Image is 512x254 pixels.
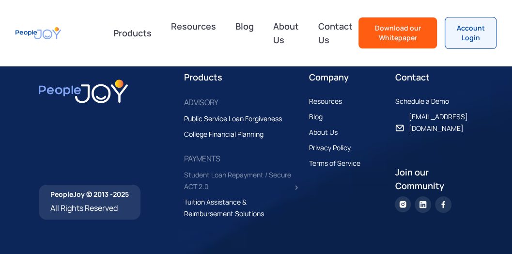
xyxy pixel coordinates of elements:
[184,196,292,220] div: Tuition Assistance & Reimbursement Solutions
[108,23,157,43] div: Products
[184,152,220,165] div: PAYMENTS
[309,95,352,107] a: Resources
[184,113,282,125] div: Public Service Loan Forgiveness
[184,95,218,109] div: ADVISORY
[309,111,323,123] div: Blog
[184,196,301,220] a: Tuition Assistance & Reimbursement Solutions
[366,23,429,43] div: Download our Whitepaper
[184,70,301,84] div: Products
[184,169,292,192] div: Student Loan Repayment / Secure ACT 2.0
[453,23,488,43] div: Account Login
[16,22,61,44] a: home
[312,16,358,50] a: Contact Us
[395,111,473,134] a: [EMAIL_ADDRESS][DOMAIN_NAME]
[309,70,388,84] div: Company
[309,127,338,138] div: About Us
[358,17,437,48] a: Download our Whitepaper
[309,95,342,107] div: Resources
[395,70,473,84] div: Contact
[184,128,273,140] a: College Financial Planning
[113,190,129,199] span: 2025
[309,158,360,169] div: Terms of Service
[184,128,264,140] div: College Financial Planning
[309,142,360,154] a: Privacy Policy
[267,16,305,50] a: About Us
[50,201,129,215] div: All Rights Reserved
[395,165,473,192] div: Join our Community
[230,16,260,50] a: Blog
[309,142,351,154] div: Privacy Policy
[184,113,292,125] a: Public Service Loan Forgiveness
[309,158,370,169] a: Terms of Service
[165,16,222,50] a: Resources
[309,127,347,138] a: About Us
[395,95,449,107] div: Schedule a Demo
[395,95,458,107] a: Schedule a Demo
[408,111,467,134] div: [EMAIL_ADDRESS][DOMAIN_NAME]
[184,169,301,192] a: Student Loan Repayment / Secure ACT 2.0
[50,190,129,199] div: PeopleJoy © 2013 -
[445,17,496,49] a: Account Login
[309,111,332,123] a: Blog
